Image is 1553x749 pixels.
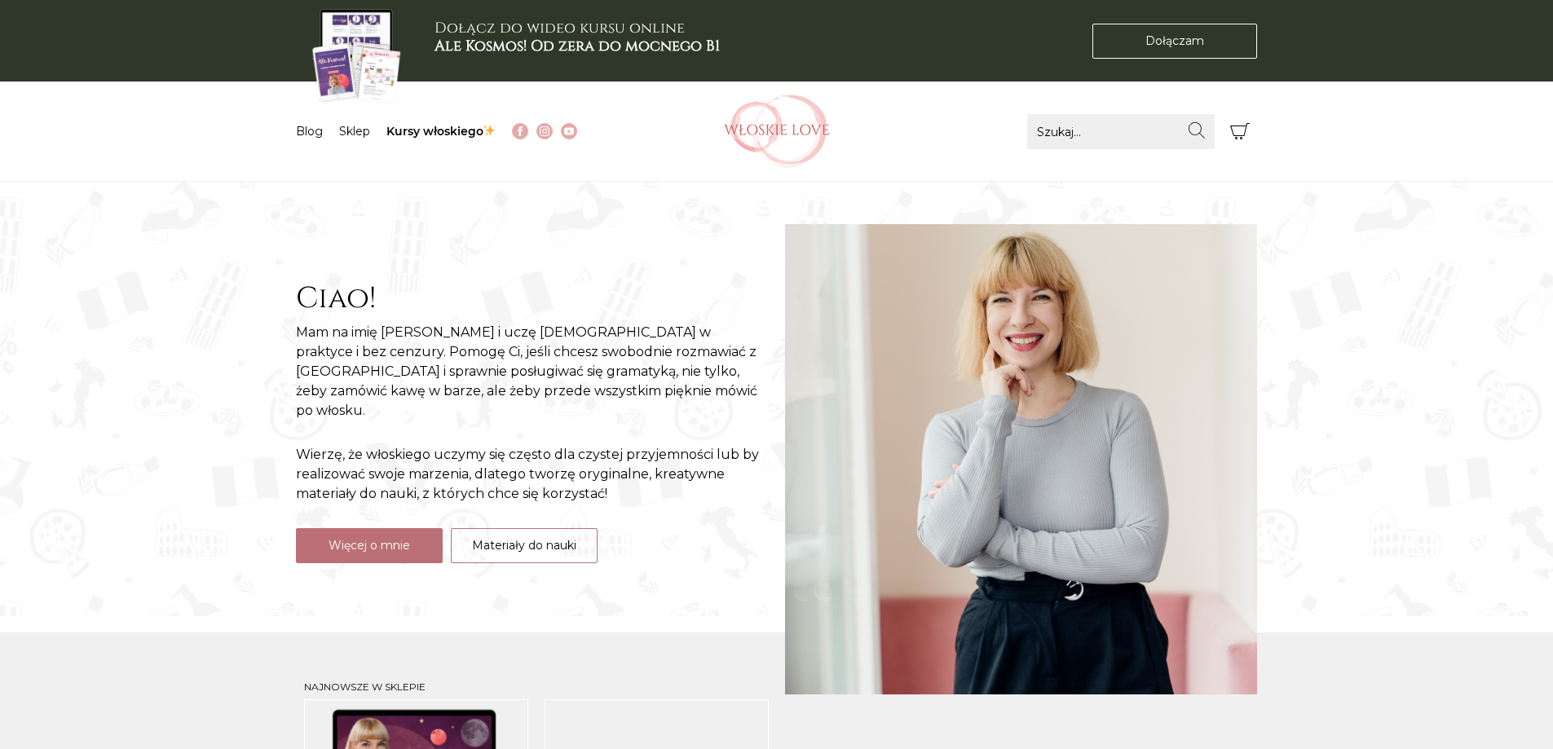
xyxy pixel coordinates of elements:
a: Materiały do nauki [451,528,598,563]
img: ✨ [483,125,495,136]
h2: Ciao! [296,281,769,316]
b: Ale Kosmos! Od zera do mocnego B1 [435,36,720,56]
img: Włoskielove [724,95,830,168]
a: Kursy włoskiego [386,124,496,139]
p: Mam na imię [PERSON_NAME] i uczę [DEMOGRAPHIC_DATA] w praktyce i bez cenzury. Pomogę Ci, jeśli ch... [296,323,769,421]
h3: Najnowsze w sklepie [304,681,769,693]
button: Koszyk [1223,114,1258,149]
p: Wierzę, że włoskiego uczymy się często dla czystej przyjemności lub by realizować swoje marzenia,... [296,445,769,504]
a: Sklep [339,124,370,139]
a: Więcej o mnie [296,528,443,563]
h3: Dołącz do wideo kursu online [435,20,720,55]
input: Szukaj... [1027,114,1215,149]
a: Blog [296,124,323,139]
span: Dołączam [1145,33,1204,50]
a: Dołączam [1092,24,1257,59]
